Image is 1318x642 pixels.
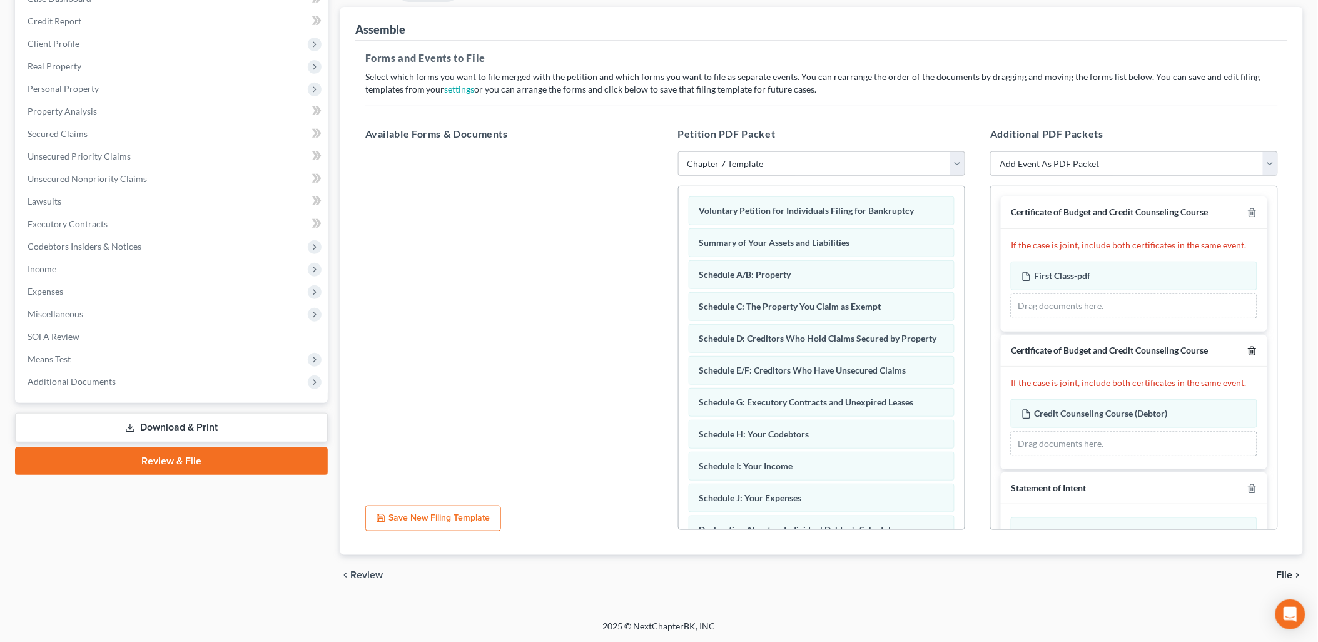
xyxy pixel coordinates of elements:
[990,126,1278,141] h5: Additional PDF Packets
[365,126,653,141] h5: Available Forms & Documents
[28,308,83,319] span: Miscellaneous
[18,325,328,348] a: SOFA Review
[340,570,395,580] button: chevron_left Review
[365,71,1278,96] p: Select which forms you want to file merged with the petition and which forms you want to file as ...
[699,365,906,375] span: Schedule E/F: Creditors Who Have Unsecured Claims
[28,128,88,139] span: Secured Claims
[18,123,328,145] a: Secured Claims
[1011,239,1257,252] p: If the case is joint, include both certificates in the same event.
[350,570,383,580] span: Review
[699,492,802,503] span: Schedule J: Your Expenses
[1034,270,1090,281] span: First Class-pdf
[28,218,108,229] span: Executory Contracts
[18,213,328,235] a: Executory Contracts
[18,168,328,190] a: Unsecured Nonpriority Claims
[28,173,147,184] span: Unsecured Nonpriority Claims
[18,100,328,123] a: Property Analysis
[365,51,1278,66] h5: Forms and Events to File
[28,376,116,387] span: Additional Documents
[1011,293,1257,318] div: Drag documents here.
[699,237,850,248] span: Summary of Your Assets and Liabilities
[18,145,328,168] a: Unsecured Priority Claims
[340,570,350,580] i: chevron_left
[18,190,328,213] a: Lawsuits
[28,16,81,26] span: Credit Report
[28,151,131,161] span: Unsecured Priority Claims
[355,22,405,37] div: Assemble
[28,83,99,94] span: Personal Property
[28,61,81,71] span: Real Property
[1277,570,1293,580] span: File
[28,263,56,274] span: Income
[699,397,914,407] span: Schedule G: Executory Contracts and Unexpired Leases
[699,205,915,216] span: Voluntary Petition for Individuals Filing for Bankruptcy
[1011,345,1208,355] span: Certificate of Budget and Credit Counseling Course
[1011,482,1086,493] span: Statement of Intent
[678,128,776,140] span: Petition PDF Packet
[1275,599,1305,629] div: Open Intercom Messenger
[15,447,328,475] a: Review & File
[445,84,475,94] a: settings
[18,10,328,33] a: Credit Report
[1011,377,1257,389] p: If the case is joint, include both certificates in the same event.
[699,269,791,280] span: Schedule A/B: Property
[699,461,793,471] span: Schedule I: Your Income
[28,106,97,116] span: Property Analysis
[1021,526,1217,549] span: Statement of Intention for Individuals Filing Under Chapter 7
[1034,408,1167,419] span: Credit Counseling Course (Debtor)
[28,354,71,364] span: Means Test
[28,196,61,206] span: Lawsuits
[699,429,809,439] span: Schedule H: Your Codebtors
[28,38,79,49] span: Client Profile
[28,241,141,252] span: Codebtors Insiders & Notices
[28,331,79,342] span: SOFA Review
[1011,431,1257,456] div: Drag documents here.
[15,413,328,442] a: Download & Print
[28,286,63,297] span: Expenses
[1011,206,1208,217] span: Certificate of Budget and Credit Counseling Course
[699,524,900,535] span: Declaration About an Individual Debtor's Schedules
[699,301,881,312] span: Schedule C: The Property You Claim as Exempt
[699,333,937,344] span: Schedule D: Creditors Who Hold Claims Secured by Property
[365,506,501,532] button: Save New Filing Template
[1293,570,1303,580] i: chevron_right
